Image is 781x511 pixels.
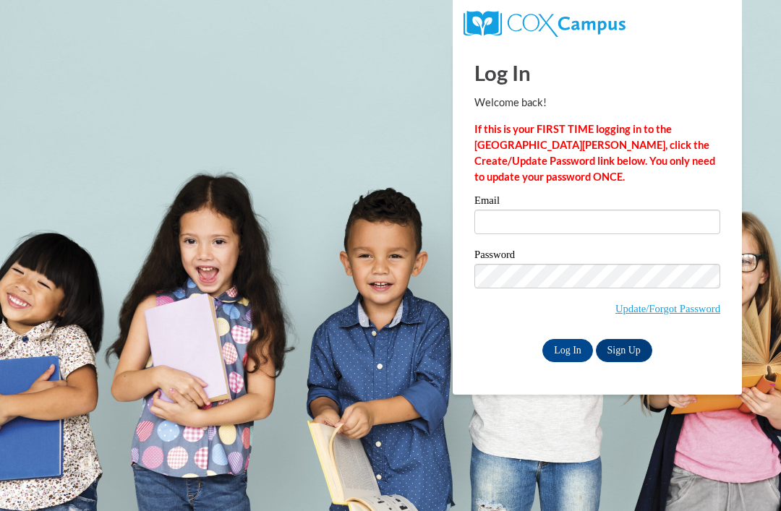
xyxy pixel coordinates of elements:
a: Update/Forgot Password [615,303,720,314]
h1: Log In [474,58,720,87]
a: Sign Up [596,339,652,362]
label: Password [474,249,720,264]
strong: If this is your FIRST TIME logging in to the [GEOGRAPHIC_DATA][PERSON_NAME], click the Create/Upd... [474,123,715,183]
p: Welcome back! [474,95,720,111]
input: Log In [542,339,593,362]
img: COX Campus [464,11,626,37]
label: Email [474,195,720,210]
